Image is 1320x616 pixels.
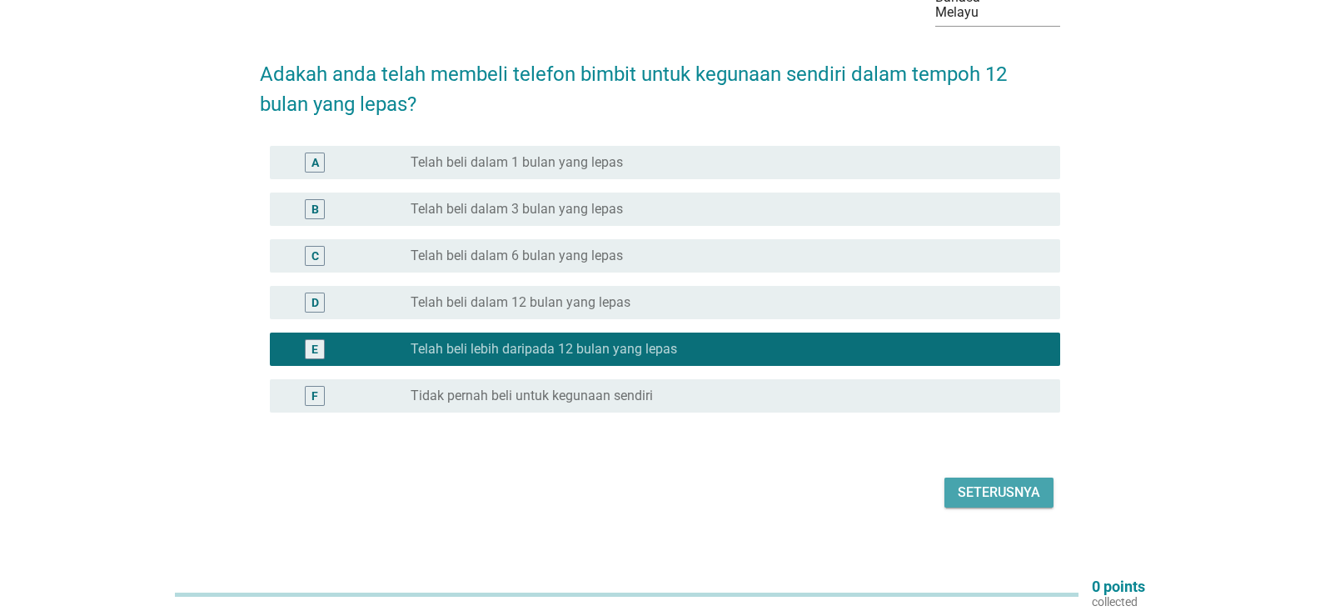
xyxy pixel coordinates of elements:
[411,341,677,358] label: Telah beli lebih daripada 12 bulan yang lepas
[944,478,1054,508] button: Seterusnya
[311,341,318,358] div: E
[1092,579,1145,594] p: 0 points
[311,388,318,405] div: F
[411,201,623,218] label: Telah beli dalam 3 bulan yang lepas
[311,201,319,218] div: B
[411,154,623,171] label: Telah beli dalam 1 bulan yang lepas
[311,154,319,172] div: A
[958,483,1040,503] div: Seterusnya
[311,248,319,265] div: C
[260,43,1060,119] h2: Adakah anda telah membeli telefon bimbit untuk kegunaan sendiri dalam tempoh 12 bulan yang lepas?
[411,294,630,311] label: Telah beli dalam 12 bulan yang lepas
[1092,594,1145,609] p: collected
[411,248,623,264] label: Telah beli dalam 6 bulan yang lepas
[311,294,319,312] div: D
[411,388,653,404] label: Tidak pernah beli untuk kegunaan sendiri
